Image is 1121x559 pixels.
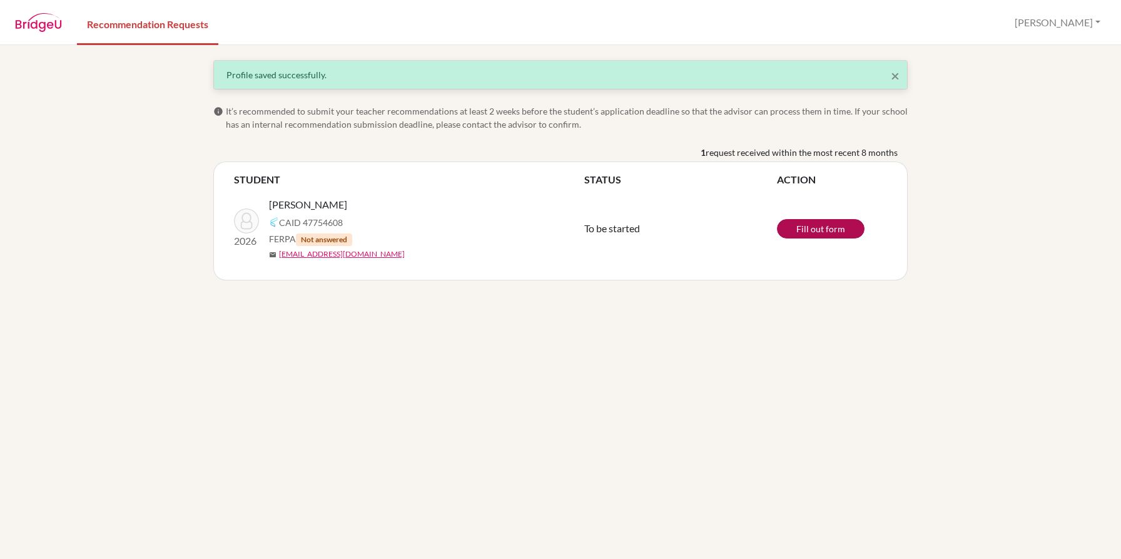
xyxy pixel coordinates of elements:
[777,172,887,187] th: ACTION
[213,106,223,116] span: info
[584,172,777,187] th: STATUS
[15,13,62,32] img: BridgeU logo
[891,66,900,85] span: ×
[226,68,895,81] div: Profile saved successfully.
[226,105,908,131] span: It’s recommended to submit your teacher recommendations at least 2 weeks before the student’s app...
[701,146,706,159] b: 1
[777,219,865,238] a: Fill out form
[279,249,405,260] a: [EMAIL_ADDRESS][DOMAIN_NAME]
[296,233,352,246] span: Not answered
[234,233,259,249] p: 2026
[234,208,259,233] img: Seitzinger, Marcel
[584,222,640,234] span: To be started
[269,197,347,212] span: [PERSON_NAME]
[279,216,343,229] span: CAID 47754608
[269,217,279,227] img: Common App logo
[706,146,898,159] span: request received within the most recent 8 months
[269,232,352,246] span: FERPA
[1009,11,1106,34] button: [PERSON_NAME]
[891,68,900,83] button: Close
[234,172,584,187] th: STUDENT
[77,2,218,45] a: Recommendation Requests
[269,251,276,259] span: mail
